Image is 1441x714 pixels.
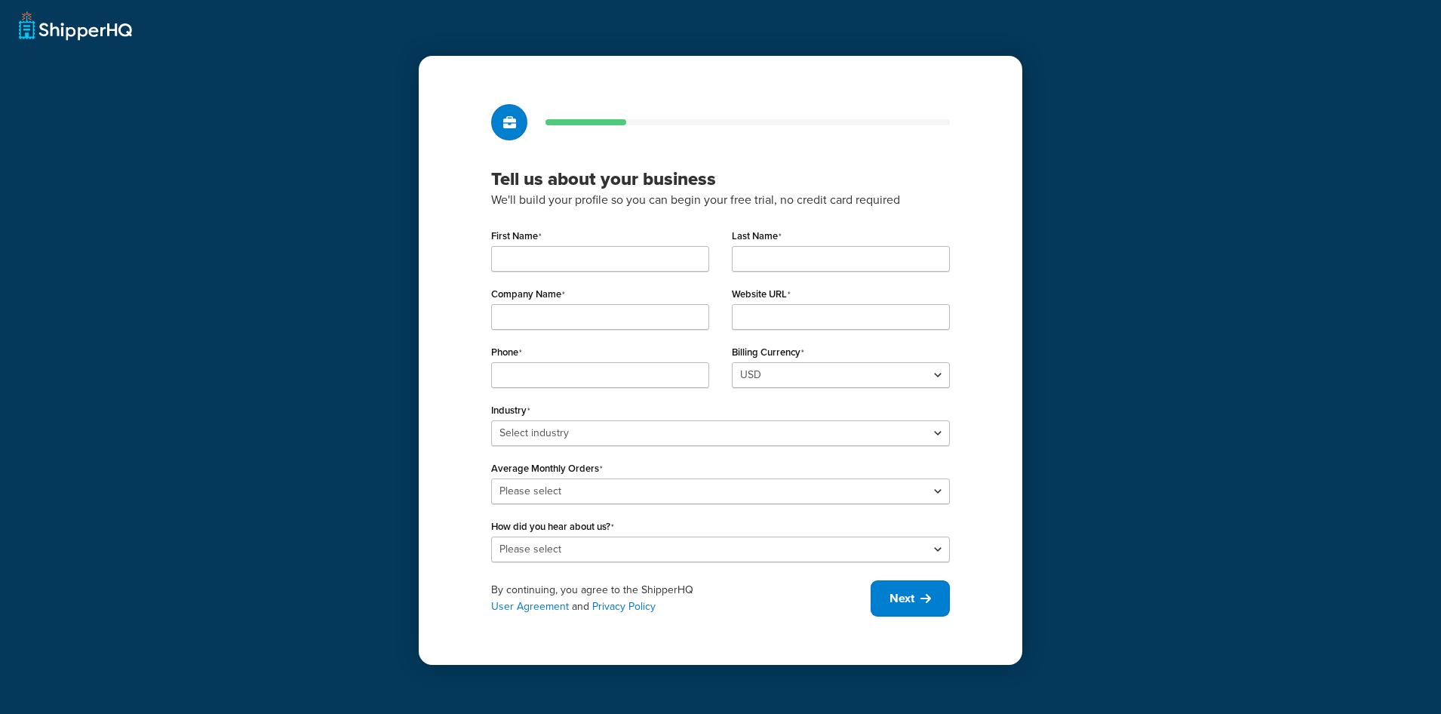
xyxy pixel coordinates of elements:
[491,463,603,475] label: Average Monthly Orders
[491,168,950,190] h3: Tell us about your business
[491,582,871,615] div: By continuing, you agree to the ShipperHQ and
[732,288,791,300] label: Website URL
[592,599,656,614] a: Privacy Policy
[491,599,569,614] a: User Agreement
[491,346,522,359] label: Phone
[871,580,950,617] button: Next
[732,230,782,242] label: Last Name
[491,521,614,533] label: How did you hear about us?
[491,288,565,300] label: Company Name
[491,190,950,210] p: We'll build your profile so you can begin your free trial, no credit card required
[491,405,530,417] label: Industry
[889,590,914,607] span: Next
[491,230,542,242] label: First Name
[732,346,804,359] label: Billing Currency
